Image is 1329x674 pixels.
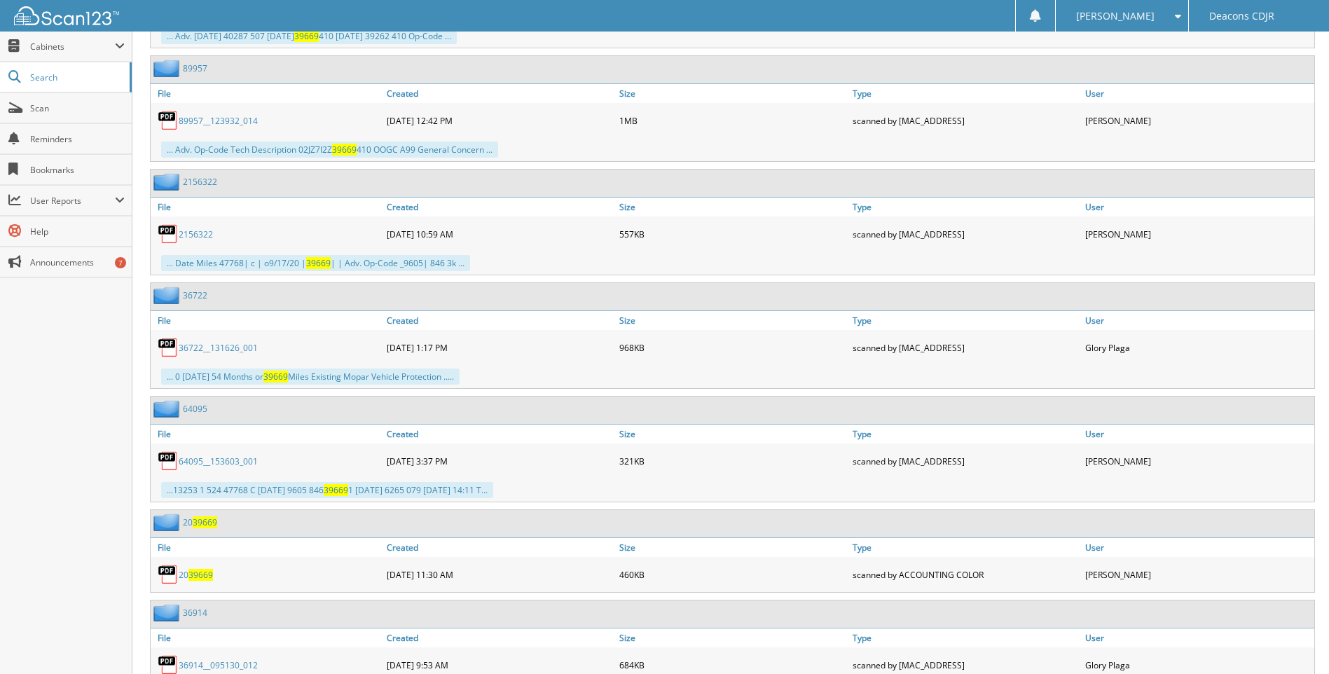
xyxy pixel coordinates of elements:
[153,604,183,621] img: folder2.png
[616,628,848,647] a: Size
[383,106,616,135] div: [DATE] 12:42 PM
[306,257,331,269] span: 39669
[30,256,125,268] span: Announcements
[616,198,848,216] a: Size
[616,538,848,557] a: Size
[1082,628,1314,647] a: User
[1082,333,1314,362] div: Glory Plaga
[383,447,616,475] div: [DATE] 3:37 PM
[383,311,616,330] a: Created
[179,569,213,581] a: 2039669
[151,84,383,103] a: File
[151,628,383,647] a: File
[153,60,183,77] img: folder2.png
[849,425,1082,443] a: Type
[30,71,123,83] span: Search
[324,484,348,496] span: 39669
[183,607,207,619] a: 36914
[179,455,258,467] a: 64095__153603_001
[616,447,848,475] div: 321KB
[161,482,493,498] div: ...13253 1 524 47768 C [DATE] 9605 846 1 [DATE] 6265 079 [DATE] 14:11 T...
[1082,538,1314,557] a: User
[616,220,848,248] div: 557KB
[158,337,179,358] img: PDF.png
[849,628,1082,647] a: Type
[849,311,1082,330] a: Type
[383,628,616,647] a: Created
[158,223,179,245] img: PDF.png
[1082,447,1314,475] div: [PERSON_NAME]
[1082,84,1314,103] a: User
[383,425,616,443] a: Created
[849,198,1082,216] a: Type
[153,287,183,304] img: folder2.png
[616,311,848,330] a: Size
[179,228,213,240] a: 2156322
[183,176,217,188] a: 2156322
[158,451,179,472] img: PDF.png
[1082,220,1314,248] div: [PERSON_NAME]
[849,560,1082,589] div: scanned by ACCOUNTING COLOR
[383,333,616,362] div: [DATE] 1:17 PM
[332,144,357,156] span: 39669
[183,289,207,301] a: 36722
[151,538,383,557] a: File
[383,560,616,589] div: [DATE] 11:30 AM
[151,311,383,330] a: File
[30,195,115,207] span: User Reports
[14,6,119,25] img: scan123-logo-white.svg
[1082,560,1314,589] div: [PERSON_NAME]
[1082,198,1314,216] a: User
[1082,311,1314,330] a: User
[849,84,1082,103] a: Type
[151,198,383,216] a: File
[188,569,213,581] span: 39669
[30,226,125,238] span: Help
[616,84,848,103] a: Size
[616,560,848,589] div: 460KB
[1082,106,1314,135] div: [PERSON_NAME]
[179,115,258,127] a: 89957__123932_014
[153,514,183,531] img: folder2.png
[1082,425,1314,443] a: User
[30,41,115,53] span: Cabinets
[616,425,848,443] a: Size
[115,257,126,268] div: 7
[30,164,125,176] span: Bookmarks
[263,371,288,383] span: 39669
[383,220,616,248] div: [DATE] 10:59 AM
[161,369,460,385] div: ... 0 [DATE] 54 Months or Miles Existing Mopar Vehicle Protection .....
[153,173,183,191] img: folder2.png
[179,342,258,354] a: 36722__131626_001
[161,255,470,271] div: ... Date Miles 47768| c | o9/17/20 | | | Adv. Op-Code _9605| 846 3k ...
[1259,607,1329,674] iframe: Chat Widget
[153,400,183,418] img: folder2.png
[183,516,217,528] a: 2039669
[158,564,179,585] img: PDF.png
[849,220,1082,248] div: scanned by [MAC_ADDRESS]
[1209,12,1274,20] span: Deacons CDJR
[616,333,848,362] div: 968KB
[179,659,258,671] a: 36914__095130_012
[1076,12,1155,20] span: [PERSON_NAME]
[183,62,207,74] a: 89957
[616,106,848,135] div: 1MB
[294,30,319,42] span: 39669
[383,198,616,216] a: Created
[383,84,616,103] a: Created
[849,447,1082,475] div: scanned by [MAC_ADDRESS]
[151,425,383,443] a: File
[383,538,616,557] a: Created
[30,133,125,145] span: Reminders
[158,110,179,131] img: PDF.png
[849,538,1082,557] a: Type
[161,28,457,44] div: ... Adv. [DATE] 40287 507 [DATE] 410 [DATE] 39262 410 Op-Code ...
[183,403,207,415] a: 64095
[30,102,125,114] span: Scan
[161,142,498,158] div: ... Adv. Op-Code Tech Description 02JZ7I2Z 410 OOGC A99 General Concern ...
[849,333,1082,362] div: scanned by [MAC_ADDRESS]
[849,106,1082,135] div: scanned by [MAC_ADDRESS]
[193,516,217,528] span: 39669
